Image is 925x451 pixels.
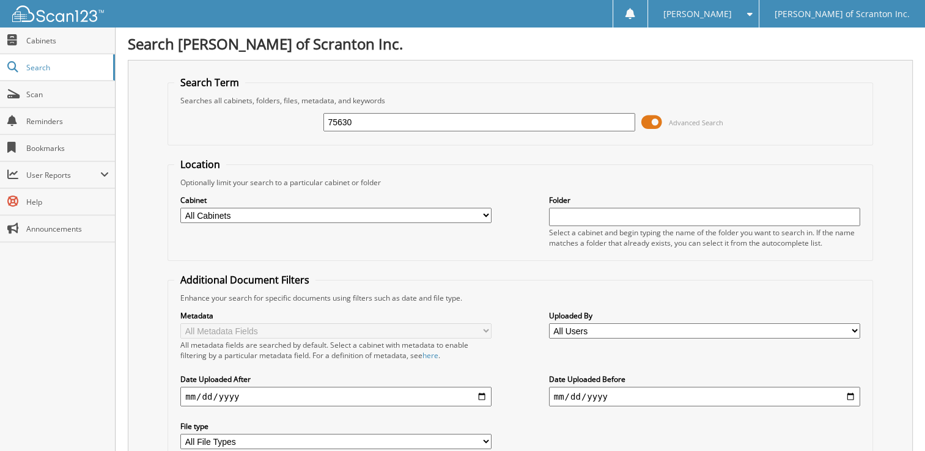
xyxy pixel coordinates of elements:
span: Help [26,197,109,207]
a: here [422,350,438,361]
legend: Location [174,158,226,171]
img: scan123-logo-white.svg [12,5,104,22]
input: start [180,387,492,406]
legend: Search Term [174,76,245,89]
input: end [549,387,860,406]
label: Cabinet [180,195,492,205]
div: All metadata fields are searched by default. Select a cabinet with metadata to enable filtering b... [180,340,492,361]
div: Select a cabinet and begin typing the name of the folder you want to search in. If the name match... [549,227,860,248]
span: Reminders [26,116,109,127]
span: Cabinets [26,35,109,46]
span: Search [26,62,107,73]
legend: Additional Document Filters [174,273,315,287]
span: [PERSON_NAME] of Scranton Inc. [775,10,910,18]
span: Bookmarks [26,143,109,153]
label: Folder [549,195,860,205]
iframe: Chat Widget [864,392,925,451]
label: File type [180,421,492,431]
label: Metadata [180,310,492,321]
div: Optionally limit your search to a particular cabinet or folder [174,177,866,188]
label: Uploaded By [549,310,860,321]
span: Advanced Search [669,118,723,127]
div: Enhance your search for specific documents using filters such as date and file type. [174,293,866,303]
label: Date Uploaded Before [549,374,860,384]
label: Date Uploaded After [180,374,492,384]
span: User Reports [26,170,100,180]
h1: Search [PERSON_NAME] of Scranton Inc. [128,34,913,54]
span: Scan [26,89,109,100]
span: [PERSON_NAME] [663,10,732,18]
div: Searches all cabinets, folders, files, metadata, and keywords [174,95,866,106]
span: Announcements [26,224,109,234]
